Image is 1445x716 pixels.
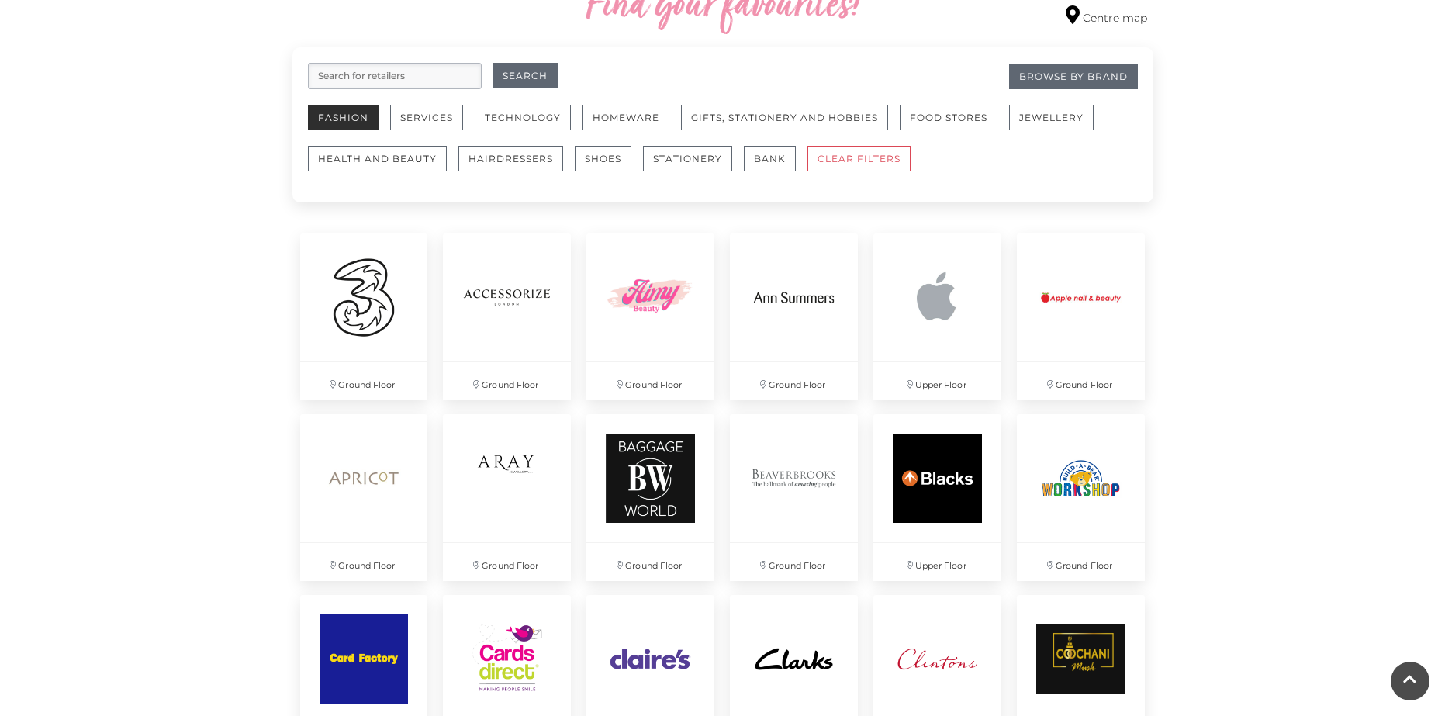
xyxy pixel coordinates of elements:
button: CLEAR FILTERS [807,146,911,171]
p: Upper Floor [873,362,1001,400]
a: Technology [475,105,582,146]
p: Ground Floor [1017,362,1145,400]
a: Homeware [582,105,681,146]
a: Jewellery [1009,105,1105,146]
a: Ground Floor [435,406,579,589]
p: Ground Floor [730,362,858,400]
button: Gifts, Stationery and Hobbies [681,105,888,130]
button: Hairdressers [458,146,563,171]
a: Ground Floor [579,226,722,408]
button: Search [493,63,558,88]
a: Ground Floor [722,406,866,589]
button: Food Stores [900,105,997,130]
button: Bank [744,146,796,171]
a: Browse By Brand [1009,64,1138,89]
a: Hairdressers [458,146,575,187]
button: Shoes [575,146,631,171]
a: Fashion [308,105,390,146]
p: Ground Floor [443,543,571,581]
p: Ground Floor [586,543,714,581]
a: Centre map [1066,5,1147,26]
a: Ground Floor [1009,406,1153,589]
a: Ground Floor [579,406,722,589]
p: Ground Floor [443,362,571,400]
a: CLEAR FILTERS [807,146,922,187]
a: Food Stores [900,105,1009,146]
a: Ground Floor [722,226,866,408]
button: Homeware [582,105,669,130]
a: Upper Floor [866,226,1009,408]
p: Ground Floor [730,543,858,581]
a: Upper Floor [866,406,1009,589]
a: Bank [744,146,807,187]
a: Gifts, Stationery and Hobbies [681,105,900,146]
input: Search for retailers [308,63,482,89]
a: Services [390,105,475,146]
button: Technology [475,105,571,130]
a: Ground Floor [292,406,436,589]
a: Stationery [643,146,744,187]
a: Shoes [575,146,643,187]
a: Ground Floor [435,226,579,408]
button: Services [390,105,463,130]
p: Ground Floor [300,362,428,400]
p: Ground Floor [1017,543,1145,581]
button: Stationery [643,146,732,171]
p: Ground Floor [586,362,714,400]
button: Jewellery [1009,105,1094,130]
button: Fashion [308,105,379,130]
a: Ground Floor [292,226,436,408]
a: Ground Floor [1009,226,1153,408]
p: Upper Floor [873,543,1001,581]
button: Health and Beauty [308,146,447,171]
a: Health and Beauty [308,146,458,187]
p: Ground Floor [300,543,428,581]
